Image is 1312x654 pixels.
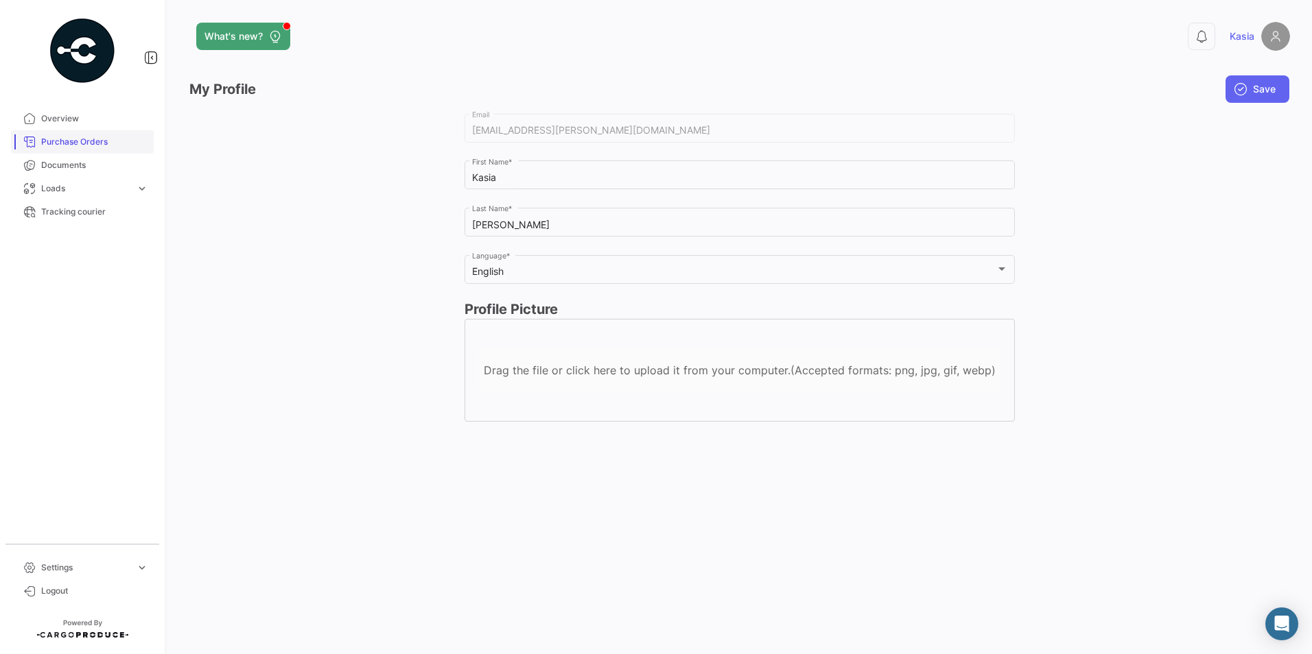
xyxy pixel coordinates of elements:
a: Documents [11,154,154,177]
img: powered-by.png [48,16,117,85]
div: Drag the file or click here to upload it from your computer.(Accepted formats: png, jpg, gif, webp) [479,363,1000,377]
a: Purchase Orders [11,130,154,154]
span: expand_more [136,182,148,195]
span: What's new? [204,29,263,43]
button: What's new? [196,23,290,50]
a: Tracking courier [11,200,154,223]
img: placeholder-user.png [1261,22,1290,51]
span: Logout [41,585,148,597]
span: Purchase Orders [41,136,148,148]
div: Abrir Intercom Messenger [1265,607,1298,640]
button: Save [1226,75,1289,103]
span: Documents [41,159,148,171]
span: Kasia [1230,29,1254,43]
span: Settings [41,561,130,574]
h3: My Profile [189,80,256,99]
h3: Profile Picture [465,300,1015,319]
a: Overview [11,107,154,130]
span: Tracking courier [41,206,148,218]
span: Save [1253,82,1276,96]
span: Loads [41,182,130,195]
span: Overview [41,112,148,125]
span: expand_more [136,561,148,574]
mat-select-trigger: English [472,265,504,277]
